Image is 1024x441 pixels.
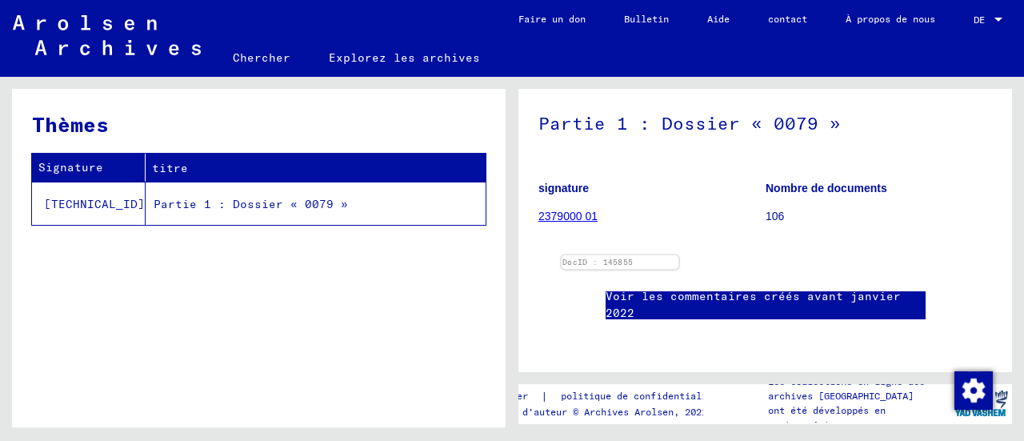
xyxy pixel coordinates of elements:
[548,388,738,405] a: politique de confidentialité
[233,50,290,65] font: Chercher
[766,210,784,223] font: 106
[38,160,103,174] font: Signature
[541,389,548,403] font: |
[561,390,718,402] font: politique de confidentialité
[310,38,499,77] a: Explorez les archives
[606,289,901,320] font: Voir les commentaires créés avant janvier 2022
[707,13,730,25] font: Aide
[518,13,586,25] font: Faire un don
[44,197,145,211] font: [TECHNICAL_ID]
[329,50,480,65] font: Explorez les archives
[483,406,707,418] font: Droits d'auteur © Archives Arolsen, 2021
[624,13,669,25] font: Bulletin
[606,288,926,322] a: Voir les commentaires créés avant janvier 2022
[538,210,598,223] a: 2379000 01
[562,258,633,267] a: DocID : 145855
[32,111,109,138] font: Thèmes
[951,383,1011,423] img: yv_logo.png
[13,15,201,55] img: Arolsen_neg.svg
[152,161,188,175] font: titre
[538,182,589,194] font: signature
[766,182,887,194] font: Nombre de documents
[154,197,348,211] font: Partie 1 : Dossier « 0079 »
[974,14,985,26] font: DE
[768,13,807,25] font: contact
[768,404,886,431] font: ont été développés en partenariat avec
[954,371,993,410] img: Modifier le consentement
[538,112,841,134] font: Partie 1 : Dossier « 0079 »
[846,13,935,25] font: À propos de nous
[214,38,310,77] a: Chercher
